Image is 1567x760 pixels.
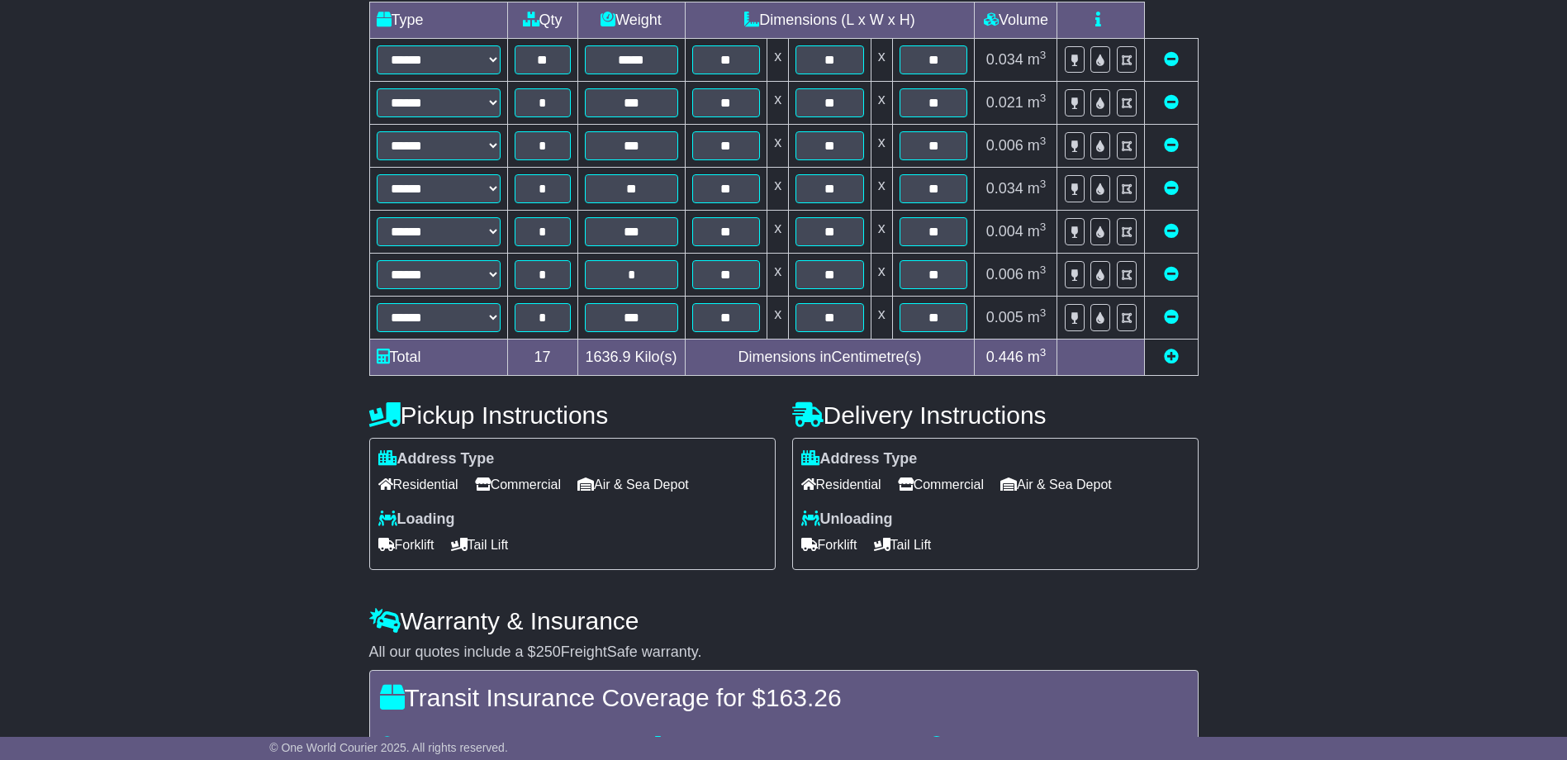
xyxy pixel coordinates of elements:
span: m [1028,309,1047,325]
td: Type [369,2,507,38]
span: m [1028,51,1047,68]
span: Forklift [801,532,857,558]
td: Dimensions in Centimetre(s) [685,339,975,375]
span: Commercial [898,472,984,497]
span: 0.006 [986,266,1023,283]
span: m [1028,137,1047,154]
sup: 3 [1040,178,1047,190]
td: x [767,253,789,296]
a: Remove this item [1164,137,1179,154]
td: x [871,296,892,339]
span: 0.446 [986,349,1023,365]
a: Remove this item [1164,223,1179,240]
td: x [871,38,892,81]
td: x [767,124,789,167]
td: x [871,81,892,124]
span: Forklift [378,532,434,558]
span: 0.006 [986,137,1023,154]
td: Kilo(s) [577,339,685,375]
sup: 3 [1040,346,1047,359]
td: Volume [975,2,1057,38]
td: x [871,167,892,210]
span: Commercial [475,472,561,497]
sup: 3 [1040,264,1047,276]
span: 0.034 [986,51,1023,68]
td: Total [369,339,507,375]
td: x [871,253,892,296]
span: m [1028,349,1047,365]
label: Address Type [378,450,495,468]
label: Address Type [801,450,918,468]
sup: 3 [1040,221,1047,233]
a: Remove this item [1164,51,1179,68]
sup: 3 [1040,92,1047,104]
label: Loading [378,511,455,529]
span: 0.004 [986,223,1023,240]
h4: Warranty & Insurance [369,607,1199,634]
h4: Delivery Instructions [792,401,1199,429]
sup: 3 [1040,135,1047,147]
label: Unloading [801,511,893,529]
span: 1636.9 [585,349,630,365]
span: Tail Lift [451,532,509,558]
td: x [767,38,789,81]
sup: 3 [1040,306,1047,319]
a: Remove this item [1164,266,1179,283]
span: 0.034 [986,180,1023,197]
td: 17 [507,339,577,375]
span: 250 [536,644,561,660]
h4: Transit Insurance Coverage for $ [380,684,1188,711]
a: Remove this item [1164,309,1179,325]
td: x [767,81,789,124]
a: Remove this item [1164,94,1179,111]
span: m [1028,266,1047,283]
span: Tail Lift [874,532,932,558]
td: x [767,210,789,253]
span: m [1028,94,1047,111]
td: Qty [507,2,577,38]
h4: Pickup Instructions [369,401,776,429]
td: x [871,210,892,253]
span: Air & Sea Depot [1000,472,1112,497]
sup: 3 [1040,49,1047,61]
div: All our quotes include a $ FreightSafe warranty. [369,644,1199,662]
span: Air & Sea Depot [577,472,689,497]
span: © One World Courier 2025. All rights reserved. [269,741,508,754]
td: Dimensions (L x W x H) [685,2,975,38]
span: Residential [801,472,881,497]
span: 0.005 [986,309,1023,325]
span: Residential [378,472,458,497]
td: x [767,167,789,210]
a: Add new item [1164,349,1179,365]
a: Remove this item [1164,180,1179,197]
td: x [767,296,789,339]
td: Weight [577,2,685,38]
td: x [871,124,892,167]
span: 0.021 [986,94,1023,111]
span: m [1028,180,1047,197]
span: m [1028,223,1047,240]
span: 163.26 [766,684,842,711]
